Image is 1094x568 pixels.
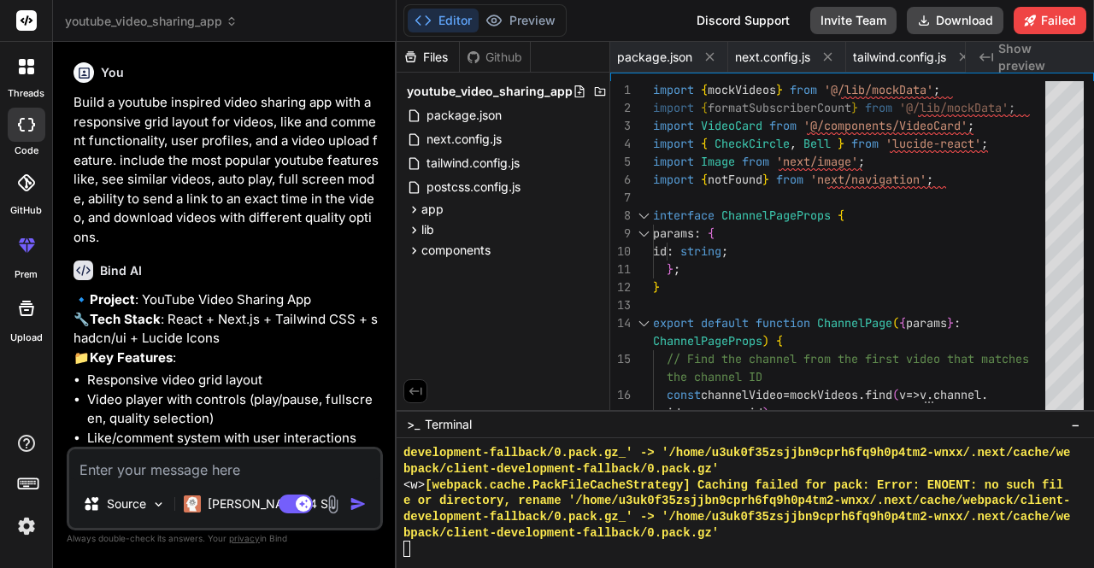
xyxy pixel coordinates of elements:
[708,100,851,115] span: formatSubscriberCount
[610,189,631,207] div: 7
[74,93,379,247] p: Build a youtube inspired video sharing app with a responsive grid layout for videos, like and com...
[610,278,631,296] div: 12
[954,315,961,331] span: :
[425,105,503,126] span: package.json
[610,314,631,332] div: 14
[933,82,940,97] span: ;
[632,207,655,225] div: Click to collapse the range.
[899,100,1009,115] span: '@/lib/mockData'
[610,225,631,243] div: 9
[610,99,631,117] div: 2
[694,225,701,241] span: :
[892,387,899,402] span: (
[701,172,708,187] span: {
[851,100,858,115] span: }
[350,495,367,512] img: icon
[701,118,762,133] span: VideoCard
[653,279,660,295] span: }
[87,429,379,448] li: Like/comment system with user interactions
[769,118,797,133] span: from
[421,201,444,218] span: app
[421,242,491,259] span: components
[90,311,161,327] strong: Tech Stack
[403,445,1071,461] span: development-fallback/0.pack.gz_' -> '/home/u3uk0f35zsjjbn9cprh6fq9h0p4tm2-wnxx/.next/cache/we
[810,7,897,34] button: Invite Team
[208,495,335,512] p: [PERSON_NAME] 4 S..
[425,129,503,149] span: next.config.js
[858,154,865,169] span: ;
[610,350,631,368] div: 15
[15,267,38,282] label: prem
[899,315,906,331] span: {
[680,405,701,420] span: ===
[885,136,981,151] span: 'lucide-react'
[708,82,776,97] span: mockVideos
[425,416,472,433] span: Terminal
[790,387,858,402] span: mockVideos
[715,136,790,151] span: CheckCircle
[899,387,906,402] span: v
[756,315,810,331] span: function
[74,290,379,367] p: 🔹 : YouTube Video Sharing App 🔧 : React + Next.js + Tailwind CSS + shadcn/ui + Lucide Icons 📁 :
[403,461,719,477] span: bpack/client-development-fallback/0.pack.gz'
[803,118,968,133] span: '@/components/VideoCard'
[776,154,858,169] span: 'next/image'
[981,136,988,151] span: ;
[762,333,769,348] span: )
[667,351,1009,366] span: // Find the channel from the first video that matc
[686,7,800,34] div: Discord Support
[865,100,892,115] span: from
[610,81,631,99] div: 1
[721,208,831,223] span: ChannelPageProps
[653,243,667,259] span: id
[762,172,769,187] span: }
[892,315,899,331] span: (
[323,495,343,514] img: attachment
[783,387,790,402] span: =
[460,49,530,66] div: Github
[632,225,655,243] div: Click to collapse the range.
[1068,411,1084,438] button: −
[981,387,988,402] span: .
[838,208,844,223] span: {
[701,100,708,115] span: {
[100,262,142,279] h6: Bind AI
[610,243,631,261] div: 10
[610,207,631,225] div: 8
[229,533,260,543] span: privacy
[790,136,797,151] span: ,
[10,203,42,218] label: GitHub
[776,172,803,187] span: from
[1014,7,1086,34] button: Failed
[906,387,920,402] span: =>
[865,387,892,402] span: find
[906,315,947,331] span: params
[968,118,974,133] span: ;
[653,333,762,348] span: ChannelPageProps
[184,495,201,512] img: Claude 4 Sonnet
[790,82,817,97] span: from
[610,296,631,314] div: 13
[907,7,1003,34] button: Download
[701,315,749,331] span: default
[101,64,124,81] h6: You
[407,83,573,100] span: youtube_video_sharing_app
[610,386,631,404] div: 16
[632,314,655,332] div: Click to collapse the range.
[810,172,926,187] span: 'next/navigation'
[610,261,631,278] div: 11
[947,315,954,331] span: }
[397,49,459,66] div: Files
[151,497,166,512] img: Pick Models
[853,49,946,66] span: tailwind.config.js
[87,371,379,390] li: Responsive video grid layout
[403,509,1071,525] span: development-fallback/0.pack.gz_' -> '/home/u3uk0f35zsjjbn9cprh6fq9h0p4tm2-wnxx/.next/cache/we
[15,143,38,158] label: code
[67,530,383,547] p: Always double-check its answers. Your in Bind
[701,387,783,402] span: channelVideo
[701,154,735,169] span: Image
[653,208,715,223] span: interface
[403,493,1071,509] span: e or directory, rename '/home/u3uk0f35zsjjbn9cprh6fq9h0p4tm2-wnxx/.next/cache/webpack/client-
[610,171,631,189] div: 6
[425,177,522,197] span: postcss.config.js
